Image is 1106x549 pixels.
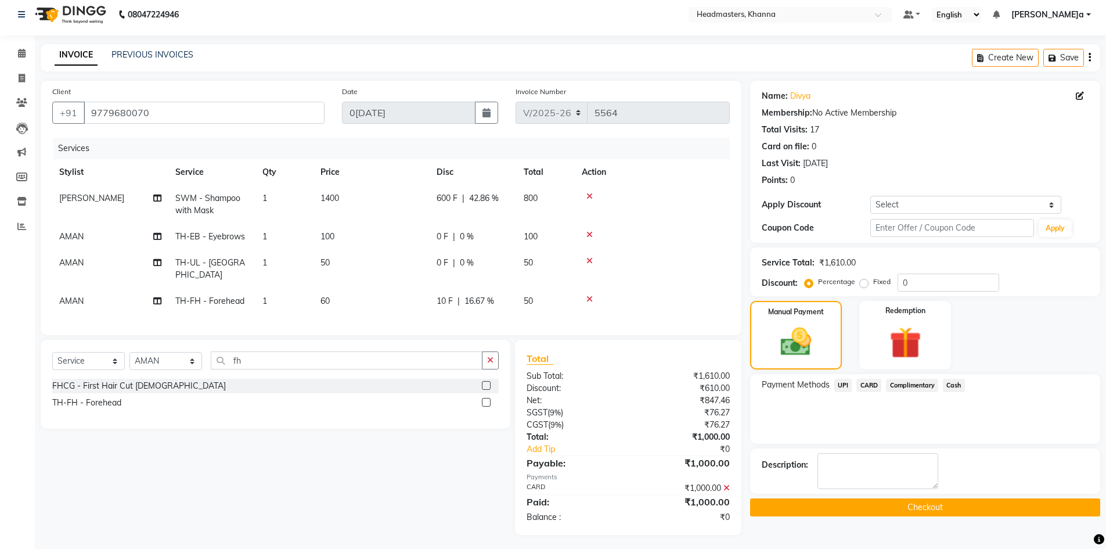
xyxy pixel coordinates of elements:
a: Divya [790,90,810,102]
div: ₹76.27 [628,419,738,431]
span: Complimentary [886,379,938,392]
span: UPI [834,379,852,392]
span: 42.86 % [469,192,499,204]
div: Sub Total: [518,370,628,382]
div: Discount: [518,382,628,394]
a: Add Tip [518,443,646,455]
th: Price [314,159,430,185]
span: SWM - Shampoo with Mask [175,193,240,216]
span: 10 F [437,295,453,307]
span: TH-UL - [GEOGRAPHIC_DATA] [175,257,245,280]
img: _gift.svg [880,323,931,363]
th: Total [517,159,575,185]
span: 60 [320,296,330,306]
span: 800 [524,193,538,203]
th: Stylist [52,159,168,185]
span: 0 F [437,231,448,243]
div: ₹847.46 [628,394,738,407]
div: ( ) [518,407,628,419]
div: CARD [518,482,628,494]
div: TH-FH - Forehead [52,397,121,409]
span: 0 % [460,231,474,243]
span: | [453,231,455,243]
label: Client [52,87,71,97]
label: Manual Payment [768,307,824,317]
th: Qty [255,159,314,185]
span: | [462,192,464,204]
span: 1 [262,296,267,306]
span: 1 [262,257,267,268]
span: 16.67 % [464,295,494,307]
button: Save [1043,49,1084,67]
label: Date [342,87,358,97]
div: Coupon Code [762,222,871,234]
span: 1400 [320,193,339,203]
button: Apply [1039,220,1072,237]
span: 50 [524,296,533,306]
label: Redemption [885,306,925,316]
span: AMAN [59,296,84,306]
span: 100 [320,231,334,242]
label: Percentage [818,277,855,287]
input: Search or Scan [211,351,482,369]
div: ₹0 [647,443,738,455]
span: Payment Methods [762,379,830,391]
div: ₹1,610.00 [819,257,856,269]
div: Card on file: [762,141,809,153]
span: TH-FH - Forehead [175,296,244,306]
span: CARD [856,379,881,392]
div: ₹1,000.00 [628,456,738,470]
div: 17 [810,124,819,136]
span: | [453,257,455,269]
th: Service [168,159,255,185]
span: TH-EB - Eyebrows [175,231,245,242]
label: Invoice Number [516,87,566,97]
span: 1 [262,193,267,203]
span: [PERSON_NAME]a [1011,9,1084,21]
span: 50 [524,257,533,268]
div: Membership: [762,107,812,119]
span: Cash [943,379,965,392]
div: Paid: [518,495,628,509]
div: ₹76.27 [628,407,738,419]
input: Search by Name/Mobile/Email/Code [84,102,325,124]
button: +91 [52,102,85,124]
button: Create New [972,49,1039,67]
div: Total: [518,431,628,443]
div: Total Visits: [762,124,808,136]
div: Services [53,138,738,159]
span: | [457,295,460,307]
div: Name: [762,90,788,102]
button: Checkout [750,498,1100,516]
div: Description: [762,459,808,471]
div: ₹1,000.00 [628,431,738,443]
div: ₹610.00 [628,382,738,394]
a: PREVIOUS INVOICES [111,49,193,60]
div: ₹1,610.00 [628,370,738,382]
span: 100 [524,231,538,242]
div: Service Total: [762,257,815,269]
span: AMAN [59,231,84,242]
span: CGST [527,419,548,430]
span: 1 [262,231,267,242]
span: 600 F [437,192,457,204]
span: 50 [320,257,330,268]
div: Payable: [518,456,628,470]
div: 0 [812,141,816,153]
div: No Active Membership [762,107,1089,119]
span: 9% [550,420,561,429]
span: 9% [550,408,561,417]
div: ₹0 [628,511,738,523]
input: Enter Offer / Coupon Code [870,219,1034,237]
div: Discount: [762,277,798,289]
th: Disc [430,159,517,185]
div: FHCG - First Hair Cut [DEMOGRAPHIC_DATA] [52,380,226,392]
div: Payments [527,472,729,482]
div: [DATE] [803,157,828,170]
span: Total [527,353,553,365]
span: SGST [527,407,547,418]
th: Action [575,159,730,185]
span: 0 % [460,257,474,269]
div: ₹1,000.00 [628,482,738,494]
span: [PERSON_NAME] [59,193,124,203]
